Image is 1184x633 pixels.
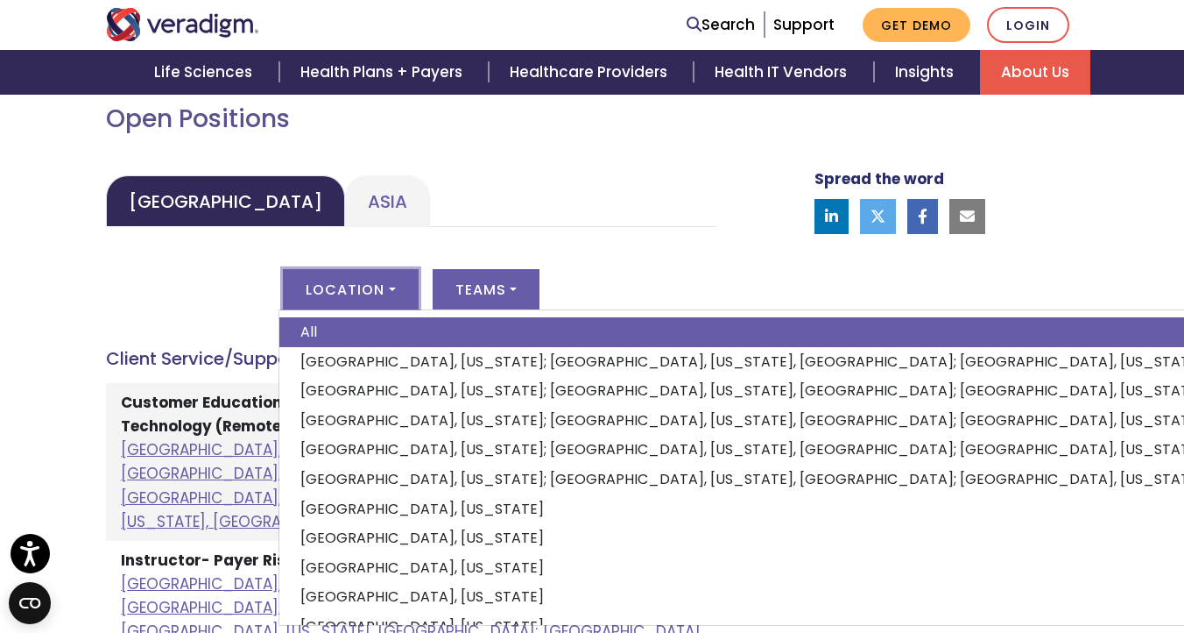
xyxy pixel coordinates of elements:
a: Get Demo [863,8,970,42]
button: Open CMP widget [9,582,51,624]
img: Veradigm logo [106,8,259,41]
a: About Us [980,50,1090,95]
a: Health Plans + Payers [279,50,489,95]
a: Insights [874,50,980,95]
a: Life Sciences [133,50,278,95]
a: Support [773,14,835,35]
h4: Client Service/Support [106,348,716,369]
strong: Customer Education & Product Operations Specialist - Healthcare Technology (Remote) [121,392,641,437]
button: Location [283,269,418,309]
a: Healthcare Providers [489,50,694,95]
a: Search [687,13,755,37]
h2: Open Positions [106,104,716,134]
button: Teams [433,269,539,309]
strong: Spread the word [814,168,944,189]
a: Asia [345,175,430,227]
a: Health IT Vendors [694,50,873,95]
a: Login [987,7,1069,43]
a: [GEOGRAPHIC_DATA] [106,175,345,227]
a: [GEOGRAPHIC_DATA], [US_STATE]; [GEOGRAPHIC_DATA], [US_STATE], [GEOGRAPHIC_DATA]; [GEOGRAPHIC_DATA... [121,439,704,532]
